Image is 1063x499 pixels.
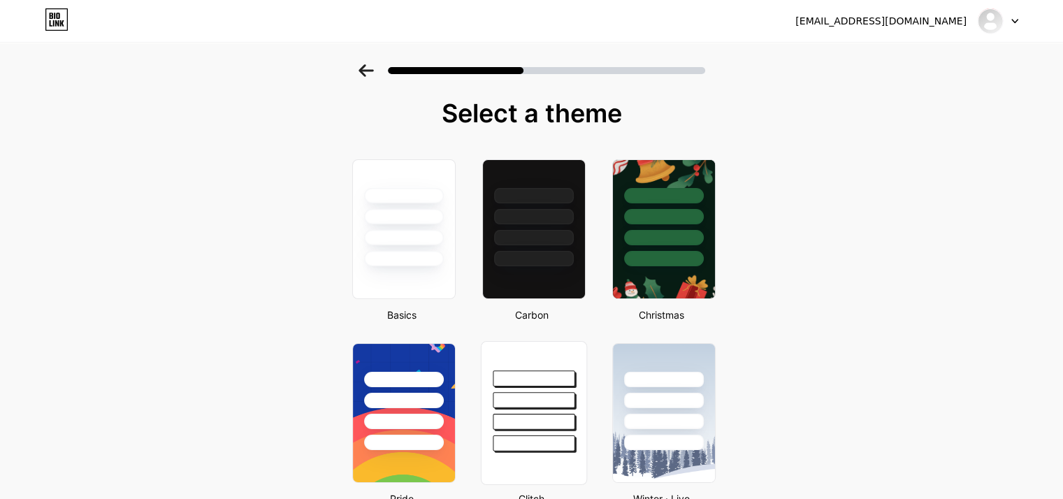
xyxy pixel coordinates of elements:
[39,22,68,34] div: v 4.0.25
[478,308,586,322] div: Carbon
[53,82,125,92] div: Domain Overview
[154,82,236,92] div: Keywords by Traffic
[139,81,150,92] img: tab_keywords_by_traffic_grey.svg
[347,99,717,127] div: Select a theme
[38,81,49,92] img: tab_domain_overview_orange.svg
[22,22,34,34] img: logo_orange.svg
[977,8,1004,34] img: iociindore
[348,308,456,322] div: Basics
[36,36,154,48] div: Domain: [DOMAIN_NAME]
[22,36,34,48] img: website_grey.svg
[795,14,967,29] div: [EMAIL_ADDRESS][DOMAIN_NAME]
[608,308,716,322] div: Christmas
